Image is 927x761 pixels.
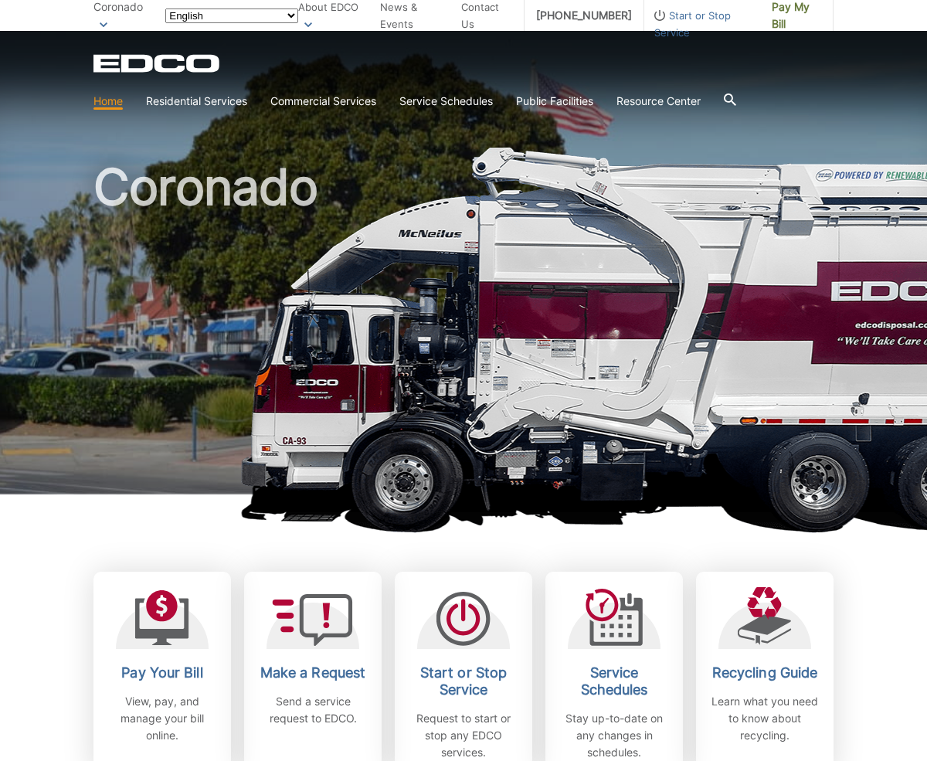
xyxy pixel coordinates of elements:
[146,93,247,110] a: Residential Services
[516,93,593,110] a: Public Facilities
[165,8,298,23] select: Select a language
[399,93,493,110] a: Service Schedules
[708,693,822,744] p: Learn what you need to know about recycling.
[406,664,521,698] h2: Start or Stop Service
[256,693,370,727] p: Send a service request to EDCO.
[616,93,701,110] a: Resource Center
[93,162,834,501] h1: Coronado
[557,710,671,761] p: Stay up-to-date on any changes in schedules.
[105,693,219,744] p: View, pay, and manage your bill online.
[406,710,521,761] p: Request to start or stop any EDCO services.
[93,93,123,110] a: Home
[256,664,370,681] h2: Make a Request
[270,93,376,110] a: Commercial Services
[93,54,222,73] a: EDCD logo. Return to the homepage.
[708,664,822,681] h2: Recycling Guide
[105,664,219,681] h2: Pay Your Bill
[557,664,671,698] h2: Service Schedules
